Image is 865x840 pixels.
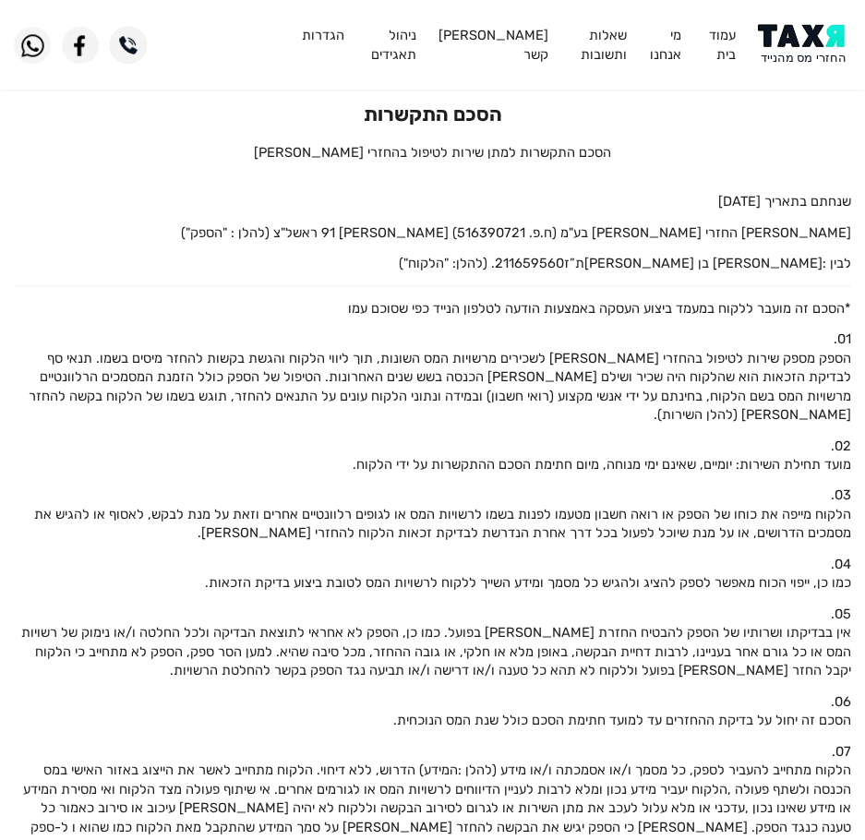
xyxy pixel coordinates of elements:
a: מי אנחנו [650,27,681,62]
p: הלקוח מייפה את כוחו של הספק או רואה חשבון מטעמו לפנות בשמו לרשויות המס או לגופים רלוונטיים אחרים ... [14,505,851,543]
div: .03 [14,486,851,504]
a: הגדרות [302,27,344,43]
div: .06 [14,692,851,711]
a: עמוד בית [709,27,736,62]
a: [PERSON_NAME] קשר [439,27,548,62]
p: *הסכם זה מועבר ללקוח במעמד ביצוע העסקה באמצעות הודעה לטלפון הנייד כפי שסוכם עמו [14,299,851,318]
img: Facebook [62,27,99,64]
p: אין בבדיקתו ושרותיו של הספק להבטיח החזרת [PERSON_NAME] בפועל. כמו כן, הספק לא אחראי לתוצאת הבדיקה... [14,623,851,679]
div: .01 [14,330,851,348]
p: [PERSON_NAME] החזרי [PERSON_NAME] בע"מ (ח.פ. 516390721) [PERSON_NAME] 91 ראשל"צ (להלן : "הספק") [14,223,851,242]
p: מועד תחילת השירות: יומיים, שאינם ימי מנוחה, מיום חתימת הסכם ההתקשרות על ידי הלקוח. [14,455,851,474]
p: שנחתם בתאריך [DATE] [14,192,851,210]
img: Phone [110,27,147,64]
p: הסכם זה יחול על בדיקת ההחזרים עד למועד חתימת הסכם כולל שנת המס הנוכחית. [14,711,851,729]
img: Logo [758,24,851,66]
h1: הסכם התקשרות [14,102,851,126]
div: .04 [14,555,851,573]
p: הספק מספק שירות לטיפול בהחזרי [PERSON_NAME] לשכירים מרשויות המס השונות, תוך ליווי הלקוח והגשת בקש... [14,349,851,425]
div: .02 [14,437,851,455]
div: .05 [14,605,851,623]
a: ניהול תאגידים [371,27,416,62]
a: שאלות ותשובות [581,27,627,62]
span: 211659560 [495,255,564,271]
div: .07 [14,742,851,761]
span: [PERSON_NAME] בן [PERSON_NAME] [584,255,823,271]
p: הסכם התקשרות למתן שירות לטיפול בהחזרי [PERSON_NAME] [14,143,851,162]
p: כמו כן, ייפוי הכוח מאפשר לספק להציג ולהגיש כל מסמך ומידע השייך ללקוח לרשויות המס לטובת ביצוע בדיק... [14,573,851,592]
p: לבין : ת”ז . (להלן: "הלקוח") [14,254,851,272]
img: WhatsApp [14,27,51,64]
